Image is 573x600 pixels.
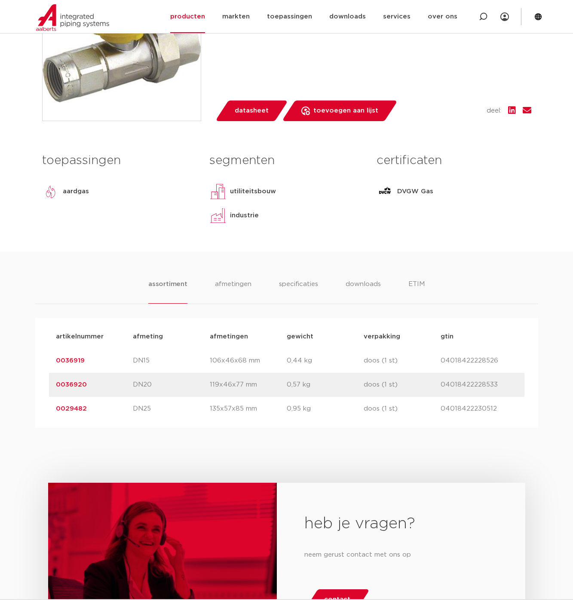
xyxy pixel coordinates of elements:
[63,186,89,197] p: aardgas
[235,104,269,118] span: datasheet
[364,380,441,390] p: doos (1 st)
[210,380,287,390] p: 119x46x77 mm
[210,332,287,342] p: afmetingen
[133,404,210,414] p: DN25
[304,548,497,562] p: neem gerust contact met ons op
[287,380,364,390] p: 0,57 kg
[441,404,518,414] p: 04018422230512
[304,514,497,534] h2: heb je vragen?
[56,381,87,388] a: 0036920
[209,152,364,169] h3: segmenten
[397,186,433,197] p: DVGW Gas
[364,332,441,342] p: verpakking
[133,332,210,342] p: afmeting
[364,356,441,366] p: doos (1 st)
[209,207,227,224] img: industrie
[215,279,251,304] li: afmetingen
[279,279,318,304] li: specificaties
[210,356,287,366] p: 106x46x68 mm
[287,404,364,414] p: 0,95 kg
[487,106,501,116] span: deel:
[133,380,210,390] p: DN20
[148,279,187,304] li: assortiment
[287,356,364,366] p: 0,44 kg
[377,183,394,200] img: DVGW Gas
[42,183,59,200] img: aardgas
[500,7,509,26] div: my IPS
[287,332,364,342] p: gewicht
[364,404,441,414] p: doos (1 st)
[441,332,518,342] p: gtin
[56,332,133,342] p: artikelnummer
[133,356,210,366] p: DN15
[230,186,276,197] p: utiliteitsbouw
[209,183,227,200] img: utiliteitsbouw
[215,101,288,121] a: datasheet
[377,152,531,169] h3: certificaten
[210,404,287,414] p: 135x57x85 mm
[56,357,85,364] a: 0036919
[313,104,378,118] span: toevoegen aan lijst
[441,380,518,390] p: 04018422228533
[408,279,425,304] li: ETIM
[56,405,87,412] a: 0029482
[346,279,381,304] li: downloads
[42,152,196,169] h3: toepassingen
[441,356,518,366] p: 04018422228526
[230,210,259,221] p: industrie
